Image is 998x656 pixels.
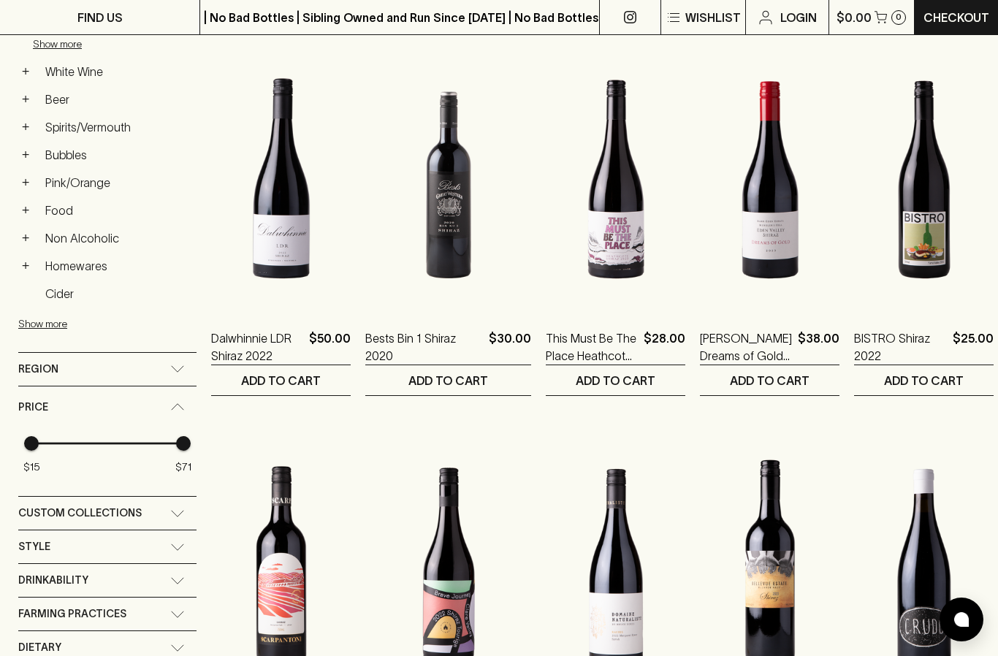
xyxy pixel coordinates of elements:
[18,175,33,190] button: +
[18,530,197,563] div: Style
[211,52,351,308] img: Dalwhinnie LDR Shiraz 2022
[18,120,33,134] button: +
[39,142,197,167] a: Bubbles
[18,398,48,416] span: Price
[644,329,685,365] p: $28.00
[18,148,33,162] button: +
[365,365,531,395] button: ADD TO CART
[780,9,817,26] p: Login
[365,52,531,308] img: Bests Bin 1 Shiraz 2020
[39,115,197,140] a: Spirits/Vermouth
[546,365,685,395] button: ADD TO CART
[77,9,123,26] p: FIND US
[700,329,792,365] a: [PERSON_NAME] Dreams of Gold Shiraz 2023
[309,329,351,365] p: $50.00
[953,329,994,365] p: $25.00
[854,52,994,308] img: BISTRO Shiraz 2022
[365,329,483,365] a: Bests Bin 1 Shiraz 2020
[837,9,872,26] p: $0.00
[546,329,638,365] a: This Must Be The Place Heathcote Shiraz 2023
[33,29,224,59] button: Show more
[175,461,191,473] span: $71
[884,372,964,389] p: ADD TO CART
[18,353,197,386] div: Region
[18,605,126,623] span: Farming Practices
[854,329,947,365] a: BISTRO Shiraz 2022
[39,226,197,251] a: Non Alcoholic
[18,538,50,556] span: Style
[730,372,810,389] p: ADD TO CART
[241,372,321,389] p: ADD TO CART
[211,365,351,395] button: ADD TO CART
[489,329,531,365] p: $30.00
[39,170,197,195] a: Pink/Orange
[685,9,741,26] p: Wishlist
[211,329,303,365] a: Dalwhinnie LDR Shiraz 2022
[576,372,655,389] p: ADD TO CART
[700,52,839,308] img: Barr Eden Dreams of Gold Shiraz 2023
[18,598,197,630] div: Farming Practices
[954,612,969,627] img: bubble-icon
[18,504,142,522] span: Custom Collections
[39,198,197,223] a: Food
[18,203,33,218] button: +
[39,281,197,306] a: Cider
[18,571,88,590] span: Drinkability
[923,9,989,26] p: Checkout
[18,64,33,79] button: +
[18,309,210,339] button: Show more
[546,52,685,308] img: This Must Be The Place Heathcote Shiraz 2023
[18,259,33,273] button: +
[39,87,197,112] a: Beer
[39,59,197,84] a: White Wine
[18,360,58,378] span: Region
[23,461,40,473] span: $15
[18,92,33,107] button: +
[408,372,488,389] p: ADD TO CART
[854,365,994,395] button: ADD TO CART
[39,253,197,278] a: Homewares
[700,365,839,395] button: ADD TO CART
[18,497,197,530] div: Custom Collections
[896,13,902,21] p: 0
[18,386,197,428] div: Price
[18,564,197,597] div: Drinkability
[18,231,33,245] button: +
[798,329,839,365] p: $38.00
